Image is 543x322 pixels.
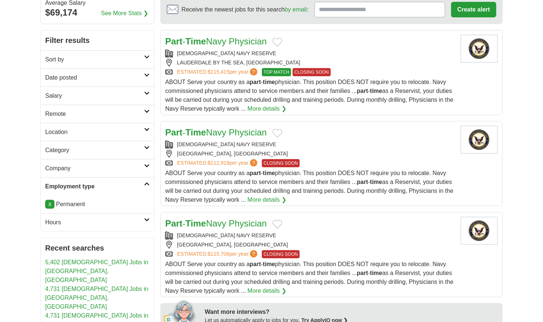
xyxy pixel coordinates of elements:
[205,308,498,316] div: Want more interviews?
[262,250,300,258] span: CLOSING SOON
[45,91,144,100] h2: Salary
[461,217,498,245] img: US Navy Reserve logo
[186,36,206,46] strong: Time
[45,110,144,118] h2: Remote
[177,159,259,167] a: ESTIMATED:$112,919per year?
[45,200,54,209] a: X
[357,270,368,276] strong: part
[273,38,282,47] button: Add to favorite jobs
[177,68,259,76] a: ESTIMATED:$115,415per year?
[165,127,183,137] strong: Part
[45,6,150,19] div: $69,174
[273,129,282,138] button: Add to favorite jobs
[41,123,154,141] a: Location
[45,164,144,173] h2: Company
[41,50,154,68] a: Sort by
[45,218,144,227] h2: Hours
[165,218,267,228] a: Part-TimeNavy Physician
[165,79,453,112] span: ABOUT Serve your country as a - physician. This position DOES NOT require you to relocate. Navy c...
[293,68,331,76] span: CLOSING SOON
[165,59,455,67] div: LAUDERDALE BY THE SEA, [GEOGRAPHIC_DATA]
[451,2,496,17] button: Create alert
[41,30,154,50] h2: Filter results
[41,213,154,231] a: Hours
[461,35,498,63] img: US Navy Reserve logo
[285,6,307,13] a: by email
[45,73,144,82] h2: Date posted
[101,9,149,18] a: See More Stats ❯
[177,232,276,238] a: [DEMOGRAPHIC_DATA] NAVY RESERVE
[263,170,275,176] strong: time
[247,104,286,113] a: More details ❯
[177,141,276,147] a: [DEMOGRAPHIC_DATA] NAVY RESERVE
[250,68,257,76] span: ?
[370,88,382,94] strong: time
[357,179,368,185] strong: part
[41,177,154,195] a: Employment type
[250,159,257,167] span: ?
[177,50,276,56] a: [DEMOGRAPHIC_DATA] NAVY RESERVE
[45,146,144,155] h2: Category
[41,159,154,177] a: Company
[263,79,275,85] strong: time
[165,36,183,46] strong: Part
[41,141,154,159] a: Category
[165,241,455,249] div: [GEOGRAPHIC_DATA], [GEOGRAPHIC_DATA]
[262,68,291,76] span: TOP MATCH
[250,250,257,258] span: ?
[250,79,261,85] strong: part
[208,251,229,257] span: $115,706
[250,261,261,267] strong: part
[370,179,382,185] strong: time
[263,261,275,267] strong: time
[165,150,455,158] div: [GEOGRAPHIC_DATA], [GEOGRAPHIC_DATA]
[41,105,154,123] a: Remote
[181,5,308,14] span: Receive the newest jobs for this search :
[45,286,149,310] a: 4,731 [DEMOGRAPHIC_DATA] Jobs in [GEOGRAPHIC_DATA], [GEOGRAPHIC_DATA]
[165,261,453,294] span: ABOUT Serve your country as a - physician. This position DOES NOT require you to relocate. Navy c...
[357,88,368,94] strong: part
[45,242,150,254] h2: Recent searches
[41,68,154,87] a: Date posted
[165,36,267,46] a: Part-TimeNavy Physician
[186,218,206,228] strong: Time
[250,170,261,176] strong: part
[45,182,144,191] h2: Employment type
[177,250,259,258] a: ESTIMATED:$115,706per year?
[41,87,154,105] a: Salary
[45,200,150,209] li: Permanent
[370,270,382,276] strong: time
[262,159,300,167] span: CLOSING SOON
[45,128,144,137] h2: Location
[45,259,149,283] a: 5,402 [DEMOGRAPHIC_DATA] Jobs in [GEOGRAPHIC_DATA], [GEOGRAPHIC_DATA]
[208,160,229,166] span: $112,919
[165,218,183,228] strong: Part
[273,220,282,229] button: Add to favorite jobs
[165,170,453,203] span: ABOUT Serve your country as a - physician. This position DOES NOT require you to relocate. Navy c...
[165,127,267,137] a: Part-TimeNavy Physician
[45,55,144,64] h2: Sort by
[461,126,498,154] img: US Navy Reserve logo
[247,286,286,295] a: More details ❯
[186,127,206,137] strong: Time
[208,69,229,75] span: $115,415
[247,195,286,204] a: More details ❯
